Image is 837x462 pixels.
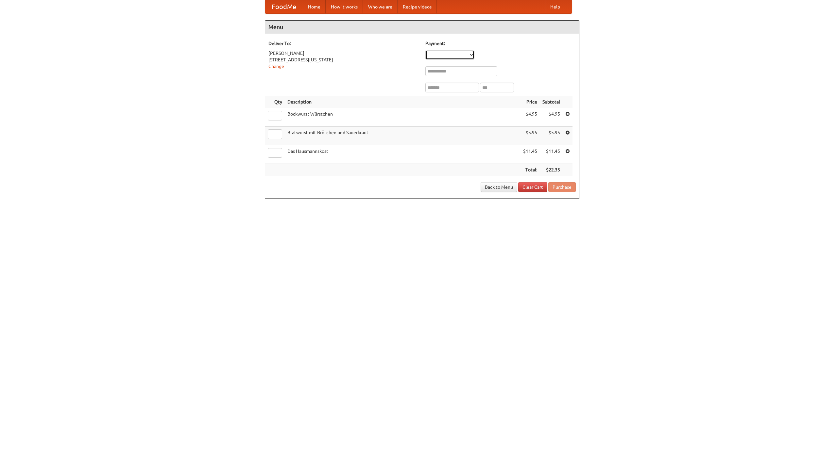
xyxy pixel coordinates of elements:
[326,0,363,13] a: How it works
[548,182,576,192] button: Purchase
[521,96,540,108] th: Price
[481,182,517,192] a: Back to Menu
[540,164,563,176] th: $22.35
[521,108,540,127] td: $4.95
[285,96,521,108] th: Description
[268,50,419,56] div: [PERSON_NAME]
[518,182,547,192] a: Clear Cart
[521,127,540,145] td: $5.95
[285,108,521,127] td: Bockwurst Würstchen
[265,96,285,108] th: Qty
[285,127,521,145] td: Bratwurst mit Brötchen und Sauerkraut
[545,0,565,13] a: Help
[268,64,284,69] a: Change
[540,108,563,127] td: $4.95
[265,0,303,13] a: FoodMe
[425,40,576,47] h5: Payment:
[540,96,563,108] th: Subtotal
[303,0,326,13] a: Home
[540,127,563,145] td: $5.95
[521,145,540,164] td: $11.45
[540,145,563,164] td: $11.45
[363,0,398,13] a: Who we are
[398,0,437,13] a: Recipe videos
[521,164,540,176] th: Total:
[268,40,419,47] h5: Deliver To:
[285,145,521,164] td: Das Hausmannskost
[268,56,419,63] div: [STREET_ADDRESS][US_STATE]
[265,21,579,34] h4: Menu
